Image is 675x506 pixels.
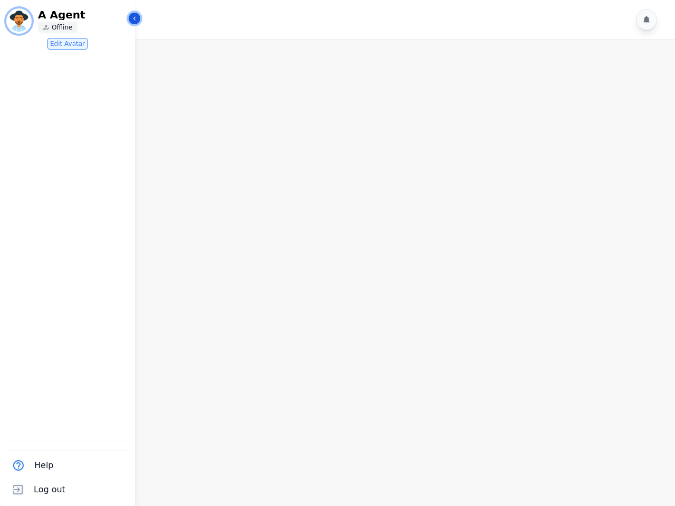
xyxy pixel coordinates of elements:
p: A Agent [38,9,128,20]
button: Help [6,453,55,478]
span: Help [34,459,53,472]
img: person [43,24,50,31]
span: Log out [34,483,65,496]
img: Bordered avatar [6,8,32,34]
p: Offline [52,23,72,32]
button: Log out [6,478,67,502]
button: Edit Avatar [47,38,88,50]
